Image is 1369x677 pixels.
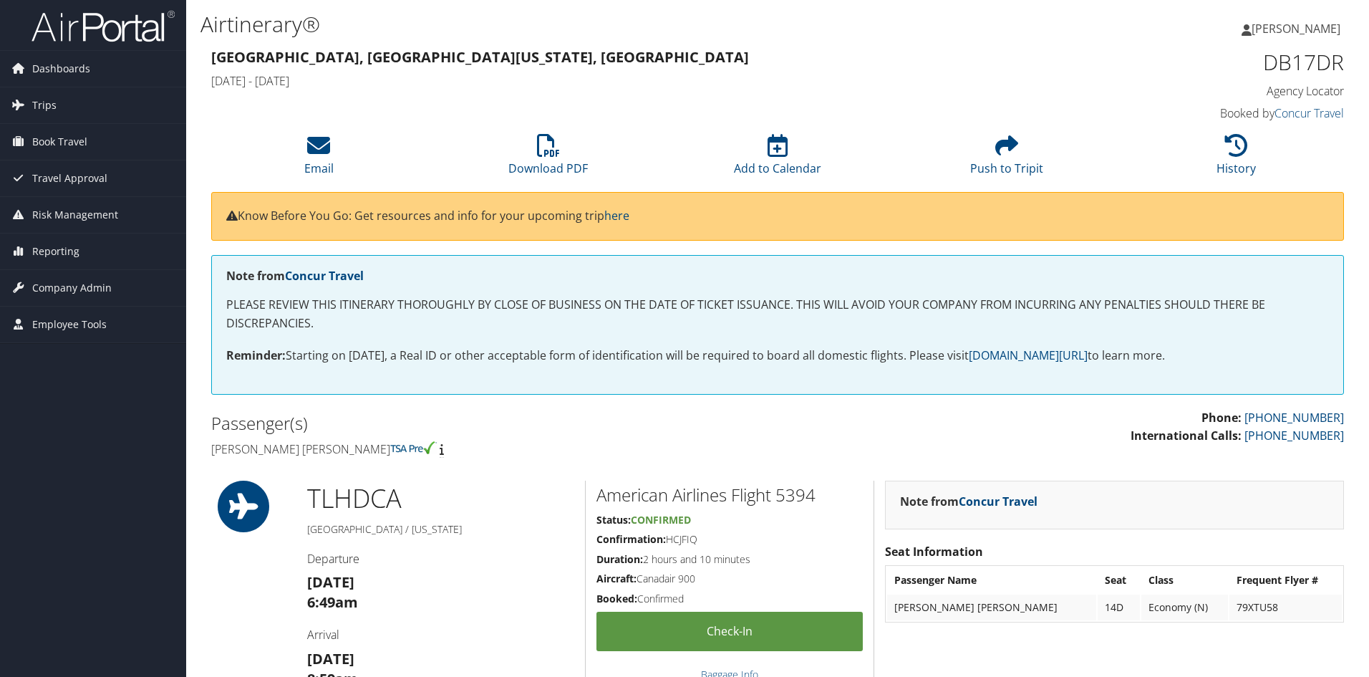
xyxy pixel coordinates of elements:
[307,627,574,643] h4: Arrival
[1244,428,1344,443] a: [PHONE_NUMBER]
[887,595,1095,620] td: [PERSON_NAME] [PERSON_NAME]
[596,552,643,566] strong: Duration:
[1244,410,1344,426] a: [PHONE_NUMBER]
[604,208,629,224] a: here
[226,207,1329,226] p: Know Before You Go: Get resources and info for your upcoming trip
[1077,47,1344,77] h1: DB17DR
[211,411,767,436] h2: Passenger(s)
[32,87,57,123] span: Trips
[307,572,354,592] strong: [DATE]
[596,572,863,586] h5: Canadair 900
[1131,428,1242,443] strong: International Calls:
[596,513,631,527] strong: Status:
[885,544,983,560] strong: Seat Information
[226,296,1329,332] p: PLEASE REVIEW THIS ITINERARY THOROUGHLY BY CLOSE OF BUSINESS ON THE DATE OF TICKET ISSUANCE. THIS...
[307,522,574,537] h5: [GEOGRAPHIC_DATA] / [US_STATE]
[304,142,334,176] a: Email
[1216,142,1256,176] a: History
[508,142,588,176] a: Download PDF
[390,441,437,454] img: tsa-precheck.png
[1229,567,1342,593] th: Frequent Flyer #
[32,270,112,306] span: Company Admin
[32,51,90,87] span: Dashboards
[307,481,574,517] h1: TLH DCA
[32,307,107,342] span: Employee Tools
[226,347,1329,365] p: Starting on [DATE], a Real ID or other acceptable form of identification will be required to boar...
[32,197,118,233] span: Risk Management
[1274,105,1344,121] a: Concur Travel
[211,73,1055,89] h4: [DATE] - [DATE]
[226,347,286,363] strong: Reminder:
[1141,567,1228,593] th: Class
[200,9,970,39] h1: Airtinerary®
[900,494,1037,509] strong: Note from
[734,142,821,176] a: Add to Calendar
[32,9,175,43] img: airportal-logo.png
[1252,21,1340,37] span: [PERSON_NAME]
[1201,410,1242,426] strong: Phone:
[307,551,574,567] h4: Departure
[1141,595,1228,620] td: Economy (N)
[1098,595,1140,620] td: 14D
[596,612,863,651] a: Check-in
[631,513,691,527] span: Confirmed
[211,47,749,67] strong: [GEOGRAPHIC_DATA], [GEOGRAPHIC_DATA] [US_STATE], [GEOGRAPHIC_DATA]
[1229,595,1342,620] td: 79XTU58
[970,142,1043,176] a: Push to Tripit
[596,532,863,547] h5: HCJFIQ
[226,268,364,284] strong: Note from
[1077,105,1344,121] h4: Booked by
[1077,83,1344,99] h4: Agency Locator
[969,347,1088,363] a: [DOMAIN_NAME][URL]
[32,234,79,269] span: Reporting
[32,124,87,160] span: Book Travel
[596,592,637,605] strong: Booked:
[307,592,358,612] strong: 6:49am
[887,567,1095,593] th: Passenger Name
[596,483,863,507] h2: American Airlines Flight 5394
[596,592,863,606] h5: Confirmed
[1242,7,1355,50] a: [PERSON_NAME]
[285,268,364,284] a: Concur Travel
[596,572,637,585] strong: Aircraft:
[959,494,1037,509] a: Concur Travel
[596,532,666,546] strong: Confirmation:
[596,552,863,567] h5: 2 hours and 10 minutes
[211,441,767,457] h4: [PERSON_NAME] [PERSON_NAME]
[32,160,107,196] span: Travel Approval
[1098,567,1140,593] th: Seat
[307,649,354,668] strong: [DATE]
